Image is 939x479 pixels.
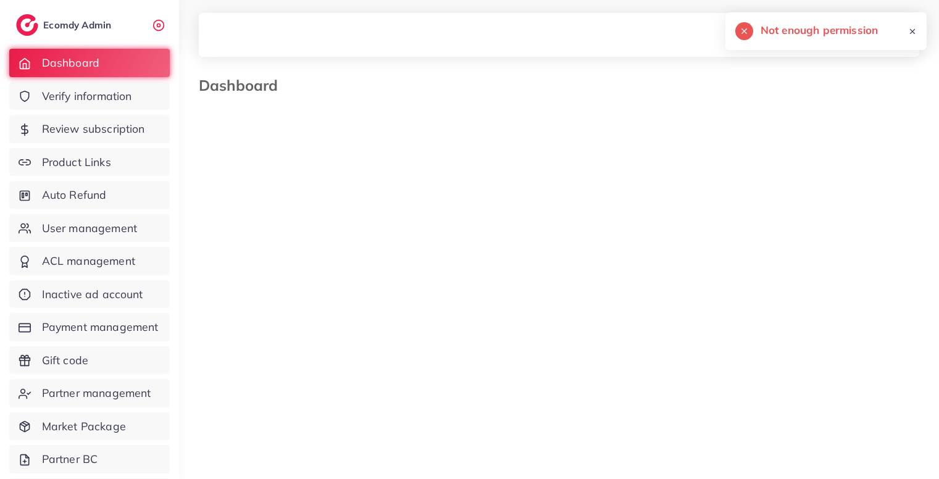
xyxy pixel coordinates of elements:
[42,385,151,401] span: Partner management
[761,22,878,38] h5: Not enough permission
[9,181,170,209] a: Auto Refund
[9,49,170,77] a: Dashboard
[42,154,111,170] span: Product Links
[42,286,143,302] span: Inactive ad account
[42,419,126,435] span: Market Package
[9,148,170,177] a: Product Links
[9,379,170,407] a: Partner management
[9,412,170,441] a: Market Package
[16,14,114,36] a: logoEcomdy Admin
[9,115,170,143] a: Review subscription
[9,346,170,375] a: Gift code
[42,220,137,236] span: User management
[9,313,170,341] a: Payment management
[9,247,170,275] a: ACL management
[9,445,170,473] a: Partner BC
[43,19,114,31] h2: Ecomdy Admin
[199,77,288,94] h3: Dashboard
[42,319,159,335] span: Payment management
[42,55,99,71] span: Dashboard
[42,121,145,137] span: Review subscription
[9,280,170,309] a: Inactive ad account
[42,451,98,467] span: Partner BC
[16,14,38,36] img: logo
[42,88,132,104] span: Verify information
[9,214,170,243] a: User management
[9,82,170,110] a: Verify information
[42,253,135,269] span: ACL management
[42,352,88,369] span: Gift code
[42,187,107,203] span: Auto Refund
